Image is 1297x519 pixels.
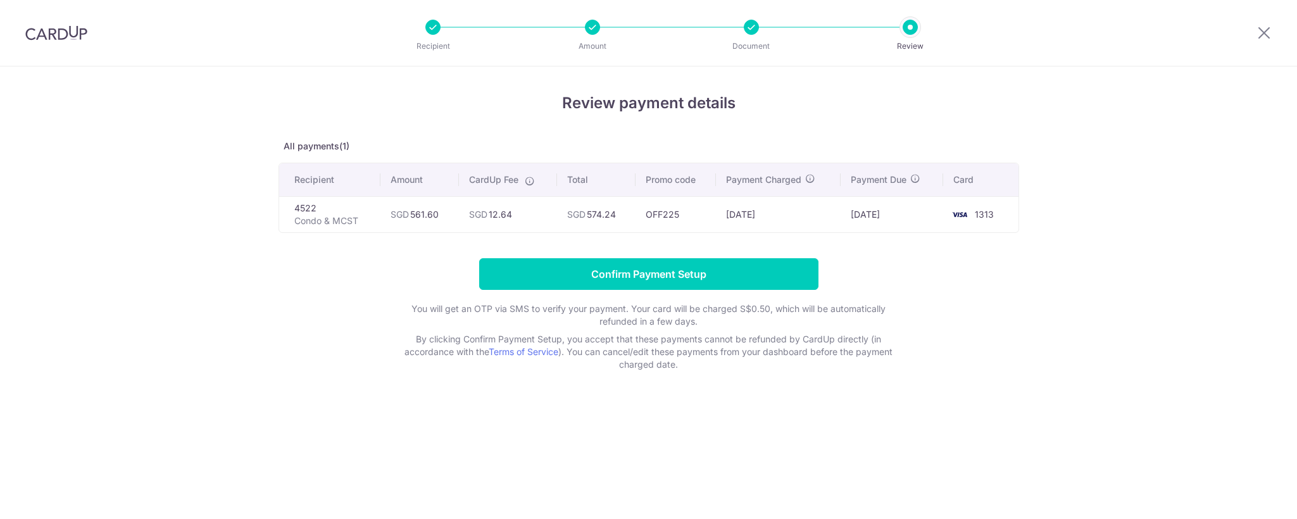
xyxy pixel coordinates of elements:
[396,333,902,371] p: By clicking Confirm Payment Setup, you accept that these payments cannot be refunded by CardUp di...
[851,173,906,186] span: Payment Due
[567,209,586,220] span: SGD
[489,346,558,357] a: Terms of Service
[380,163,458,196] th: Amount
[557,163,636,196] th: Total
[841,196,943,232] td: [DATE]
[294,215,371,227] p: Condo & MCST
[716,196,841,232] td: [DATE]
[386,40,480,53] p: Recipient
[636,196,716,232] td: OFF225
[279,140,1019,153] p: All payments(1)
[25,25,87,41] img: CardUp
[279,92,1019,115] h4: Review payment details
[469,209,487,220] span: SGD
[479,258,818,290] input: Confirm Payment Setup
[391,209,409,220] span: SGD
[546,40,639,53] p: Amount
[1216,481,1284,513] iframe: Opens a widget where you can find more information
[863,40,957,53] p: Review
[726,173,801,186] span: Payment Charged
[279,163,381,196] th: Recipient
[459,196,557,232] td: 12.64
[943,163,1018,196] th: Card
[279,196,381,232] td: 4522
[636,163,716,196] th: Promo code
[947,207,972,222] img: <span class="translation_missing" title="translation missing: en.account_steps.new_confirm_form.b...
[396,303,902,328] p: You will get an OTP via SMS to verify your payment. Your card will be charged S$0.50, which will ...
[469,173,518,186] span: CardUp Fee
[557,196,636,232] td: 574.24
[705,40,798,53] p: Document
[975,209,994,220] span: 1313
[380,196,458,232] td: 561.60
